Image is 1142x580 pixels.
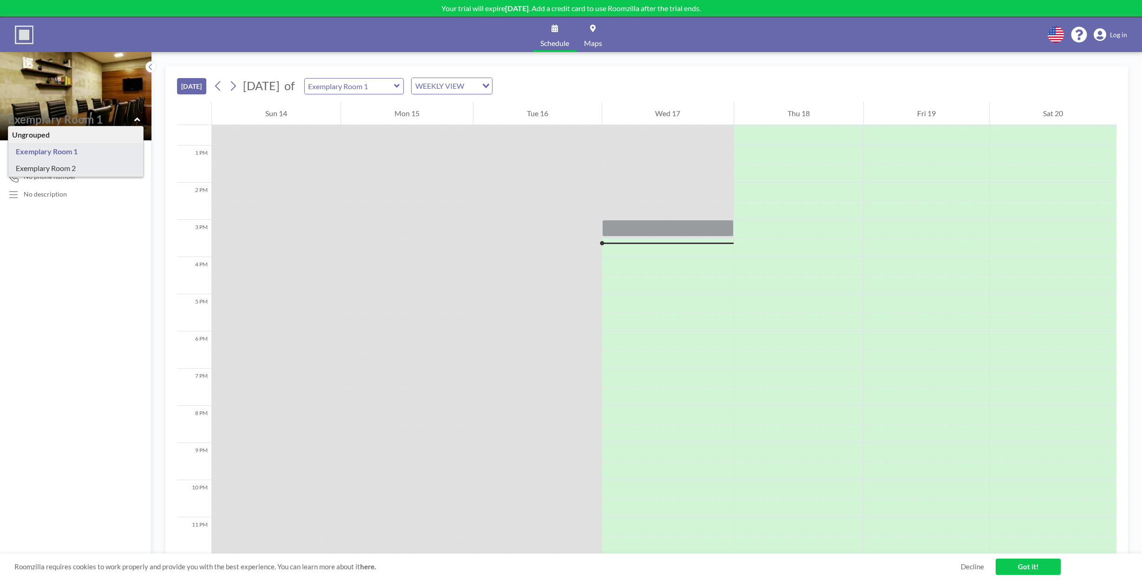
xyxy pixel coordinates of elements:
[8,160,143,177] div: Exemplary Room 2
[177,220,211,257] div: 3 PM
[177,369,211,406] div: 7 PM
[864,102,989,125] div: Fri 19
[341,102,473,125] div: Mon 15
[505,4,529,13] b: [DATE]
[540,40,569,47] span: Schedule
[7,126,32,136] span: Floor: 1
[467,80,477,92] input: Search for option
[602,102,734,125] div: Wed 17
[305,79,394,94] input: Exemplary Room 1
[473,102,602,125] div: Tue 16
[734,102,863,125] div: Thu 18
[284,79,295,93] span: of
[8,112,134,126] input: Exemplary Room 1
[533,17,577,52] a: Schedule
[177,331,211,369] div: 6 PM
[177,183,211,220] div: 2 PM
[177,78,206,94] button: [DATE]
[177,257,211,294] div: 4 PM
[961,562,984,571] a: Decline
[412,78,492,94] div: Search for option
[1094,28,1127,41] a: Log in
[1110,31,1127,39] span: Log in
[584,40,602,47] span: Maps
[413,80,466,92] span: WEEKLY VIEW
[177,517,211,554] div: 11 PM
[177,480,211,517] div: 10 PM
[996,559,1061,575] a: Got it!
[360,562,376,571] a: here.
[24,190,67,198] div: No description
[990,102,1116,125] div: Sat 20
[177,294,211,331] div: 5 PM
[577,17,610,52] a: Maps
[177,406,211,443] div: 8 PM
[177,145,211,183] div: 1 PM
[177,108,211,145] div: 12 PM
[15,26,33,44] img: organization-logo
[8,126,143,143] div: Ungrouped
[8,143,143,160] div: Exemplary Room 1
[177,443,211,480] div: 9 PM
[243,79,280,92] span: [DATE]
[14,562,961,571] span: Roomzilla requires cookies to work properly and provide you with the best experience. You can lea...
[212,102,341,125] div: Sun 14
